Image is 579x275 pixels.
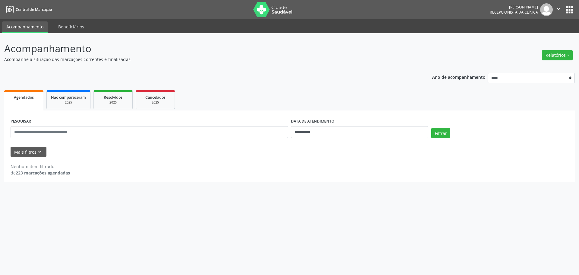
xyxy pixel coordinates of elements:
div: de [11,170,70,176]
span: Agendados [14,95,34,100]
span: Cancelados [145,95,166,100]
span: Resolvidos [104,95,122,100]
button: apps [564,5,575,15]
p: Acompanhe a situação das marcações correntes e finalizadas [4,56,403,62]
div: [PERSON_NAME] [490,5,538,10]
div: 2025 [140,100,170,105]
div: Nenhum item filtrado [11,163,70,170]
span: Central de Marcação [16,7,52,12]
button: Relatórios [542,50,573,60]
label: DATA DE ATENDIMENTO [291,117,334,126]
i:  [555,5,562,12]
p: Acompanhamento [4,41,403,56]
a: Beneficiários [54,21,88,32]
label: PESQUISAR [11,117,31,126]
p: Ano de acompanhamento [432,73,486,81]
span: Recepcionista da clínica [490,10,538,15]
span: Não compareceram [51,95,86,100]
button: Filtrar [431,128,450,138]
i: keyboard_arrow_down [36,149,43,155]
div: 2025 [51,100,86,105]
img: img [540,3,553,16]
button:  [553,3,564,16]
a: Central de Marcação [4,5,52,14]
strong: 223 marcações agendadas [16,170,70,176]
a: Acompanhamento [2,21,48,33]
div: 2025 [98,100,128,105]
button: Mais filtroskeyboard_arrow_down [11,147,46,157]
